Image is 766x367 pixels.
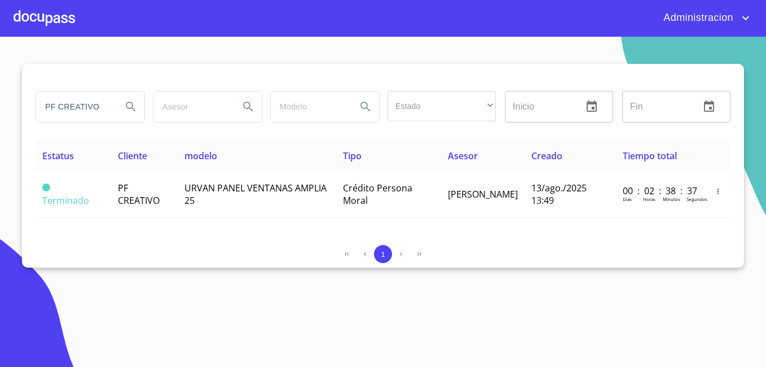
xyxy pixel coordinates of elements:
[235,93,262,120] button: Search
[118,182,160,207] span: PF CREATIVO
[42,194,89,207] span: Terminado
[623,150,677,162] span: Tiempo total
[42,183,50,191] span: Terminado
[271,91,347,122] input: search
[42,150,74,162] span: Estatus
[448,150,478,162] span: Asesor
[381,250,385,259] span: 1
[531,150,562,162] span: Creado
[623,196,632,202] p: Dias
[655,9,752,27] button: account of current user
[184,150,217,162] span: modelo
[655,9,739,27] span: Administracion
[448,188,518,200] span: [PERSON_NAME]
[153,91,230,122] input: search
[184,182,327,207] span: URVAN PANEL VENTANAS AMPLIA 25
[374,245,392,263] button: 1
[686,196,707,202] p: Segundos
[643,196,655,202] p: Horas
[343,150,362,162] span: Tipo
[388,91,496,121] div: ​
[663,196,680,202] p: Minutos
[118,150,147,162] span: Cliente
[352,93,379,120] button: Search
[36,91,113,122] input: search
[623,185,699,197] p: 00 : 02 : 38 : 37
[117,93,144,120] button: Search
[343,182,412,207] span: Crédito Persona Moral
[531,182,587,207] span: 13/ago./2025 13:49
